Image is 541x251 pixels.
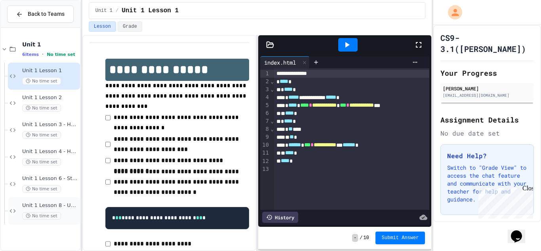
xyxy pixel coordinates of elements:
button: Grade [118,21,142,32]
div: 12 [260,157,270,165]
div: [PERSON_NAME] [443,85,531,92]
span: 10 [363,235,369,241]
span: Unit 1 Lesson 1 [22,67,78,74]
div: 11 [260,149,270,157]
span: No time set [22,104,61,112]
span: Unit 1 Lesson 6 - Stations 1 [22,175,78,182]
span: • [42,51,44,57]
div: 10 [260,141,270,149]
span: No time set [22,131,61,139]
span: No time set [22,185,61,193]
span: Unit 1 Lesson 2 [22,94,78,101]
div: index.html [260,58,300,67]
h3: Need Help? [447,151,527,161]
span: / [360,235,362,241]
div: 5 [260,102,270,109]
div: 13 [260,165,270,173]
span: Unit 1 Lesson 1 [122,6,179,15]
span: Unit 1 Lesson 3 - Heading and paragraph tags [22,121,78,128]
p: Switch to "Grade View" to access the chat feature and communicate with your teacher for help and ... [447,164,527,203]
span: Fold line [270,118,274,124]
div: 4 [260,94,270,102]
span: Unit 1 Lesson 4 - Headlines Lab [22,148,78,155]
span: Fold line [270,86,274,92]
span: Back to Teams [28,10,65,18]
span: No time set [22,77,61,85]
iframe: chat widget [508,219,533,243]
span: No time set [22,158,61,166]
div: 2 [260,78,270,86]
span: Unit 1 [95,8,112,14]
div: No due date set [440,128,534,138]
button: Submit Answer [375,232,425,244]
div: 7 [260,117,270,125]
span: 6 items [22,52,39,57]
span: Submit Answer [382,235,419,241]
span: Unit 1 Lesson 8 - UL, OL, LI [22,202,78,209]
h2: Assignment Details [440,114,534,125]
span: Fold line [270,78,274,84]
div: 6 [260,109,270,117]
h2: Your Progress [440,67,534,79]
button: Back to Teams [7,6,74,23]
div: [EMAIL_ADDRESS][DOMAIN_NAME] [443,92,531,98]
div: Chat with us now!Close [3,3,55,50]
span: Fold line [270,126,274,132]
span: No time set [22,212,61,220]
iframe: chat widget [475,185,533,218]
div: 3 [260,86,270,94]
span: / [116,8,118,14]
div: 9 [260,133,270,141]
div: History [262,212,298,223]
div: My Account [440,3,464,21]
span: No time set [47,52,75,57]
div: index.html [260,56,310,68]
div: 8 [260,125,270,133]
span: Unit 1 [22,41,78,48]
button: Lesson [89,21,116,32]
span: - [352,234,358,242]
div: 1 [260,70,270,78]
h1: CS9-3.1([PERSON_NAME]) [440,32,534,54]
